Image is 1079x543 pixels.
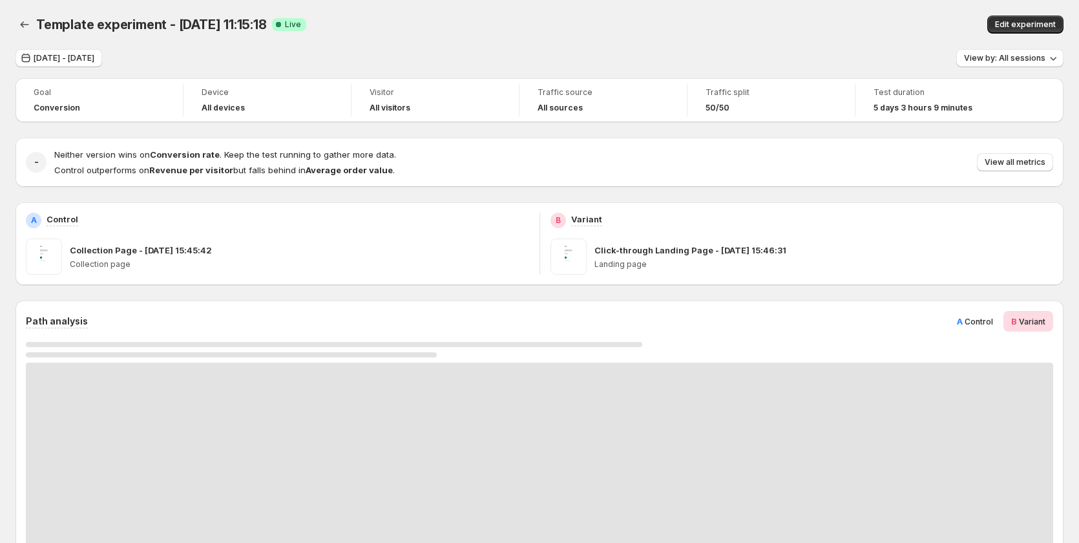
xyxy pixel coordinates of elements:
[370,87,501,98] span: Visitor
[54,165,395,175] span: Control outperforms on but falls behind in .
[571,213,602,226] p: Variant
[34,103,80,113] span: Conversion
[285,19,301,30] span: Live
[594,244,786,257] p: Click-through Landing Page - [DATE] 15:46:31
[149,165,233,175] strong: Revenue per visitor
[874,86,1005,114] a: Test duration5 days 3 hours 9 minutes
[706,86,837,114] a: Traffic split50/50
[370,103,410,113] h4: All visitors
[34,87,165,98] span: Goal
[47,213,78,226] p: Control
[54,149,396,160] span: Neither version wins on . Keep the test running to gather more data.
[370,86,501,114] a: VisitorAll visitors
[34,53,94,63] span: [DATE] - [DATE]
[550,239,587,275] img: Click-through Landing Page - Aug 28, 15:46:31
[34,156,39,169] h2: -
[36,17,267,32] span: Template experiment - [DATE] 11:15:18
[985,157,1045,167] span: View all metrics
[26,239,62,275] img: Collection Page - Aug 28, 15:45:42
[964,53,1045,63] span: View by: All sessions
[538,86,669,114] a: Traffic sourceAll sources
[1019,317,1045,326] span: Variant
[26,315,88,328] h3: Path analysis
[70,259,529,270] p: Collection page
[34,86,165,114] a: GoalConversion
[70,244,212,257] p: Collection Page - [DATE] 15:45:42
[1011,316,1017,326] span: B
[556,215,561,226] h2: B
[874,103,972,113] span: 5 days 3 hours 9 minutes
[538,87,669,98] span: Traffic source
[16,49,102,67] button: [DATE] - [DATE]
[31,215,37,226] h2: A
[874,87,1005,98] span: Test duration
[16,16,34,34] button: Back
[202,86,333,114] a: DeviceAll devices
[977,153,1053,171] button: View all metrics
[995,19,1056,30] span: Edit experiment
[706,103,729,113] span: 50/50
[956,49,1063,67] button: View by: All sessions
[538,103,583,113] h4: All sources
[306,165,393,175] strong: Average order value
[706,87,837,98] span: Traffic split
[202,103,245,113] h4: All devices
[965,317,993,326] span: Control
[957,316,963,326] span: A
[150,149,220,160] strong: Conversion rate
[987,16,1063,34] button: Edit experiment
[202,87,333,98] span: Device
[594,259,1054,270] p: Landing page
